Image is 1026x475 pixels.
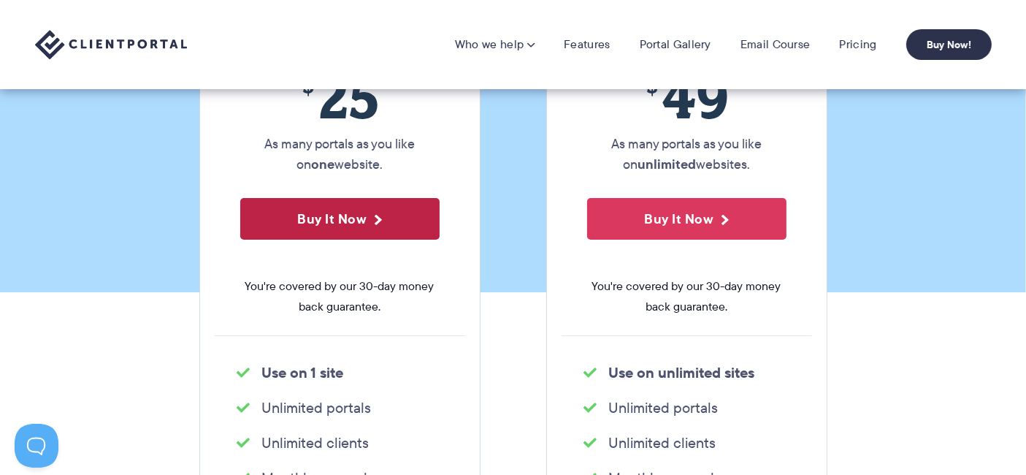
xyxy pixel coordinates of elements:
span: 49 [587,64,786,130]
button: Buy It Now [240,198,440,240]
li: Unlimited clients [237,433,443,453]
li: Unlimited portals [237,398,443,418]
strong: Use on unlimited sites [609,362,755,384]
a: Email Course [740,37,811,52]
a: Buy Now! [906,29,992,60]
span: 25 [240,64,440,130]
button: Buy It Now [587,198,786,240]
li: Unlimited clients [583,433,790,453]
iframe: Toggle Customer Support [15,424,58,468]
strong: Use on 1 site [262,362,344,384]
span: You're covered by our 30-day money back guarantee. [587,276,786,317]
span: You're covered by our 30-day money back guarantee. [240,276,440,317]
a: Who we help [455,37,535,52]
strong: one [311,154,334,174]
p: As many portals as you like on website. [240,134,440,175]
a: Portal Gallery [640,37,711,52]
li: Unlimited portals [583,398,790,418]
strong: unlimited [638,154,696,174]
p: As many portals as you like on websites. [587,134,786,175]
a: Features [564,37,610,52]
a: Pricing [839,37,876,52]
